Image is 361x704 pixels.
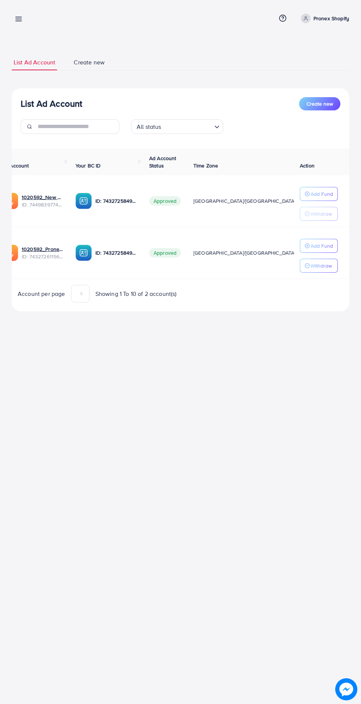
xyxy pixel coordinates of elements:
[21,98,82,109] h3: List Ad Account
[22,253,64,260] span: ID: 7432726115636068368
[313,14,349,23] p: Pronex Shopify
[76,193,92,209] img: ic-ba-acc.ded83a64.svg
[131,119,223,134] div: Search for option
[311,241,333,250] p: Add Fund
[193,162,218,169] span: Time Zone
[300,162,315,169] span: Action
[135,121,163,132] span: All status
[298,14,349,23] a: Pronex Shopify
[95,248,137,257] p: ID: 7432725849180520449
[335,678,357,700] img: image
[18,290,65,298] span: Account per page
[22,194,64,201] a: 1020592_New Pro Mix_1734550996535
[2,162,29,169] span: Ad Account
[306,100,333,107] span: Create new
[22,194,64,209] div: <span class='underline'>1020592_New Pro Mix_1734550996535</span></br>7449839774317182977
[76,162,101,169] span: Your BC ID
[300,239,338,253] button: Add Fund
[300,259,338,273] button: Withdraw
[149,155,176,169] span: Ad Account Status
[299,97,340,110] button: Create new
[311,190,333,198] p: Add Fund
[22,245,64,253] a: 1020592_Pronex Shopify_1730566414571
[311,209,332,218] p: Withdraw
[300,187,338,201] button: Add Fund
[164,120,211,132] input: Search for option
[14,58,55,67] span: List Ad Account
[95,290,177,298] span: Showing 1 To 10 of 2 account(s)
[193,197,296,205] span: [GEOGRAPHIC_DATA]/[GEOGRAPHIC_DATA]
[311,261,332,270] p: Withdraw
[300,207,338,221] button: Withdraw
[149,248,181,258] span: Approved
[149,196,181,206] span: Approved
[22,245,64,261] div: <span class='underline'>1020592_Pronex Shopify_1730566414571</span></br>7432726115636068368
[193,249,296,257] span: [GEOGRAPHIC_DATA]/[GEOGRAPHIC_DATA]
[74,58,105,67] span: Create new
[22,201,64,208] span: ID: 7449839774317182977
[76,245,92,261] img: ic-ba-acc.ded83a64.svg
[95,197,137,205] p: ID: 7432725849180520449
